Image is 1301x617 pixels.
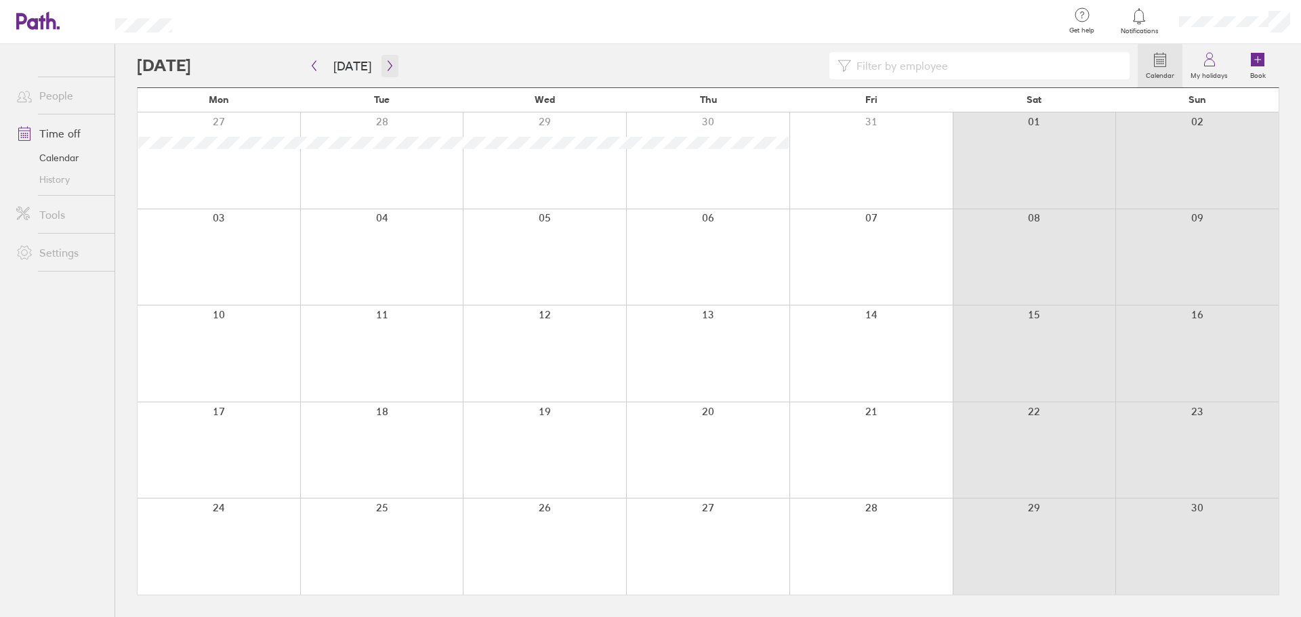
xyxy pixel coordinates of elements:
[1117,27,1161,35] span: Notifications
[1117,7,1161,35] a: Notifications
[865,94,877,105] span: Fri
[1189,94,1206,105] span: Sun
[5,147,115,169] a: Calendar
[5,169,115,190] a: History
[700,94,717,105] span: Thu
[1138,44,1182,87] a: Calendar
[1182,44,1236,87] a: My holidays
[5,120,115,147] a: Time off
[5,239,115,266] a: Settings
[1027,94,1041,105] span: Sat
[323,55,382,77] button: [DATE]
[5,82,115,109] a: People
[1242,68,1274,80] label: Book
[209,94,229,105] span: Mon
[374,94,390,105] span: Tue
[1138,68,1182,80] label: Calendar
[1060,26,1104,35] span: Get help
[5,201,115,228] a: Tools
[1236,44,1279,87] a: Book
[1182,68,1236,80] label: My holidays
[535,94,555,105] span: Wed
[851,53,1121,79] input: Filter by employee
